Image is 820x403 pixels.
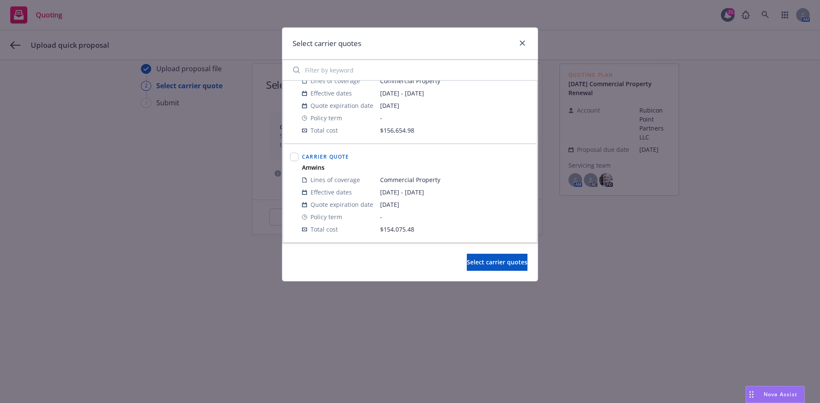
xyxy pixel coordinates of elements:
[310,212,342,221] span: Policy term
[380,212,530,221] span: -
[310,76,360,85] span: Lines of coverage
[310,188,352,197] span: Effective dates
[746,386,757,403] div: Drag to move
[380,188,530,197] span: [DATE] - [DATE]
[293,38,361,49] h1: Select carrier quotes
[310,126,338,135] span: Total cost
[310,113,342,122] span: Policy term
[310,175,360,184] span: Lines of coverage
[310,200,373,209] span: Quote expiration date
[288,61,532,78] input: Filter by keyword
[380,126,414,134] span: $156,654.98
[467,258,527,266] span: Select carrier quotes
[746,386,805,403] button: Nova Assist
[380,101,530,110] span: [DATE]
[380,89,530,98] span: [DATE] - [DATE]
[310,89,352,98] span: Effective dates
[310,101,373,110] span: Quote expiration date
[302,153,349,160] span: Carrier Quote
[380,225,414,233] span: $154,075.48
[764,391,797,398] span: Nova Assist
[310,225,338,234] span: Total cost
[380,113,530,122] span: -
[302,163,325,171] strong: Amwins
[467,254,527,271] button: Select carrier quotes
[380,200,530,209] span: [DATE]
[517,38,527,48] a: close
[380,175,530,184] span: Commercial Property
[380,76,530,85] span: Commercial Property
